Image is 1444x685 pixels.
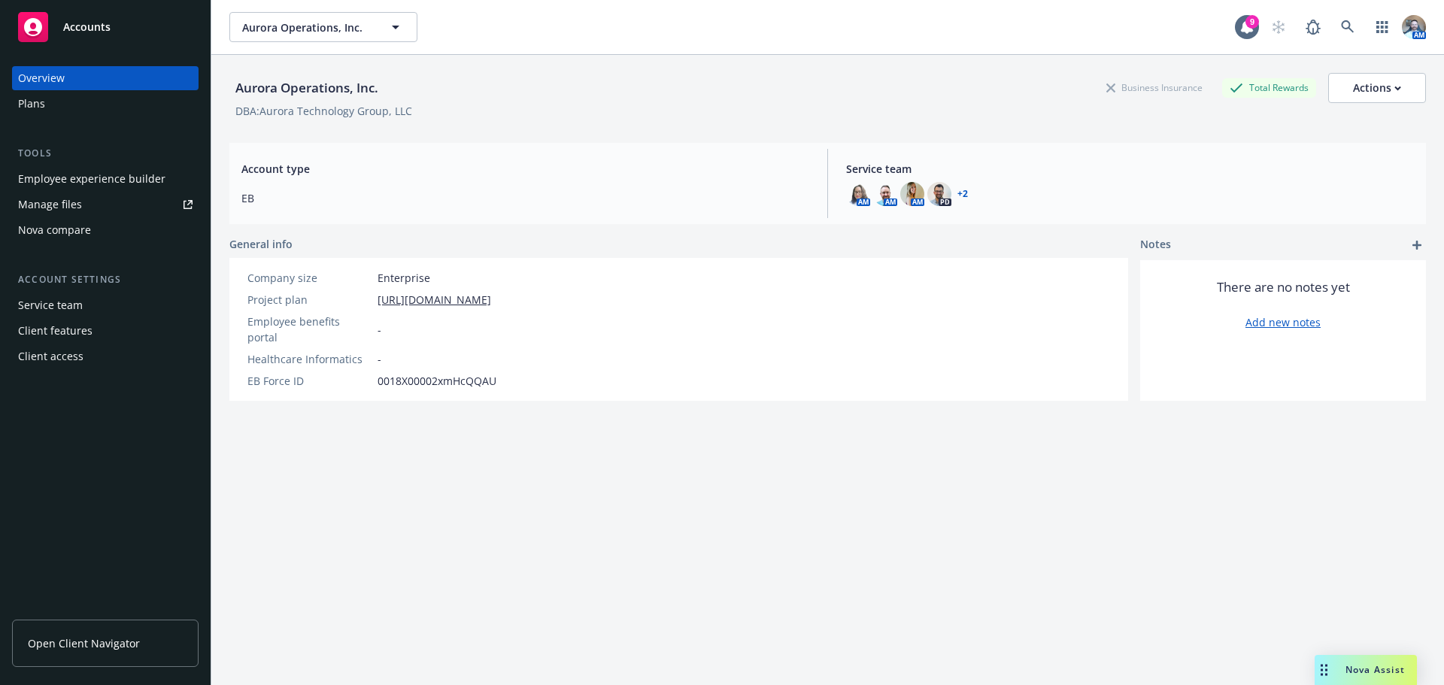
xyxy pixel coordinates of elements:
span: - [378,351,381,367]
a: Nova compare [12,218,199,242]
a: Client features [12,319,199,343]
button: Aurora Operations, Inc. [229,12,417,42]
span: Nova Assist [1345,663,1405,676]
a: Overview [12,66,199,90]
div: Healthcare Informatics [247,351,372,367]
span: There are no notes yet [1217,278,1350,296]
a: Accounts [12,6,199,48]
a: Start snowing [1263,12,1294,42]
button: Nova Assist [1315,655,1417,685]
a: add [1408,236,1426,254]
span: General info [229,236,293,252]
div: Nova compare [18,218,91,242]
a: Employee experience builder [12,167,199,191]
div: DBA: Aurora Technology Group, LLC [235,103,412,119]
a: [URL][DOMAIN_NAME] [378,292,491,308]
div: Drag to move [1315,655,1333,685]
div: Tools [12,146,199,161]
img: photo [900,182,924,206]
span: - [378,322,381,338]
div: Employee benefits portal [247,314,372,345]
span: 0018X00002xmHcQQAU [378,373,496,389]
div: Project plan [247,292,372,308]
div: Total Rewards [1222,78,1316,97]
div: Overview [18,66,65,90]
a: Manage files [12,192,199,217]
div: Account settings [12,272,199,287]
img: photo [846,182,870,206]
a: Switch app [1367,12,1397,42]
div: Client features [18,319,93,343]
img: photo [927,182,951,206]
div: Client access [18,344,83,368]
div: Business Insurance [1099,78,1210,97]
span: EB [241,190,809,206]
div: Employee experience builder [18,167,165,191]
div: EB Force ID [247,373,372,389]
a: Plans [12,92,199,116]
div: Company size [247,270,372,286]
a: +2 [957,189,968,199]
a: Client access [12,344,199,368]
div: 9 [1245,15,1259,29]
span: Service team [846,161,1414,177]
span: Enterprise [378,270,430,286]
div: Plans [18,92,45,116]
img: photo [873,182,897,206]
span: Account type [241,161,809,177]
div: Service team [18,293,83,317]
span: Accounts [63,21,111,33]
a: Report a Bug [1298,12,1328,42]
a: Add new notes [1245,314,1321,330]
a: Search [1333,12,1363,42]
a: Service team [12,293,199,317]
div: Aurora Operations, Inc. [229,78,384,98]
div: Manage files [18,192,82,217]
div: Actions [1353,74,1401,102]
span: Open Client Navigator [28,635,140,651]
button: Actions [1328,73,1426,103]
img: photo [1402,15,1426,39]
span: Notes [1140,236,1171,254]
span: Aurora Operations, Inc. [242,20,372,35]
